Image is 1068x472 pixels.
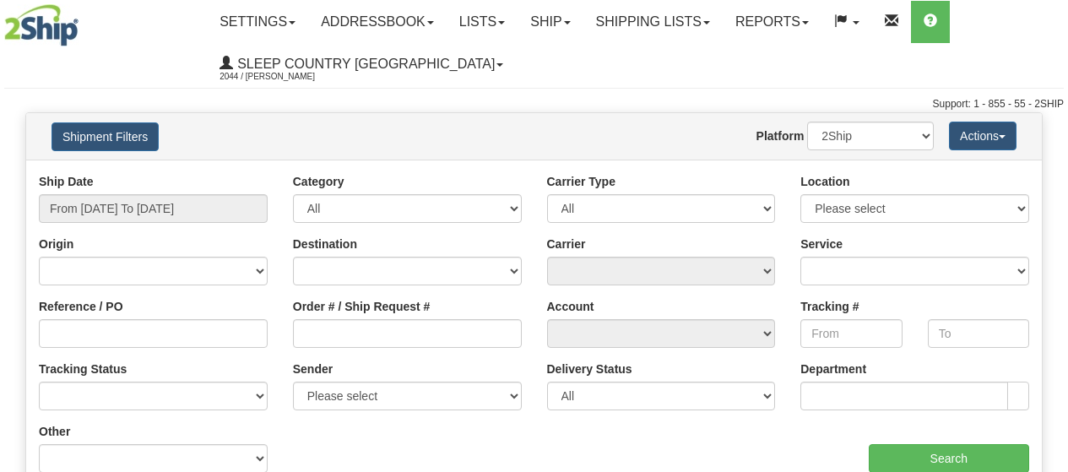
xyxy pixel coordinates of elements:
label: Ship Date [39,173,94,190]
iframe: chat widget [1029,149,1066,322]
label: Origin [39,236,73,252]
div: Support: 1 - 855 - 55 - 2SHIP [4,97,1064,111]
label: Reference / PO [39,298,123,315]
label: Order # / Ship Request # [293,298,431,315]
a: Shipping lists [583,1,723,43]
img: logo2044.jpg [4,4,79,46]
label: Carrier [547,236,586,252]
button: Shipment Filters [52,122,159,151]
span: 2044 / [PERSON_NAME] [220,68,346,85]
label: Account [547,298,594,315]
input: To [928,319,1029,348]
label: Other [39,423,70,440]
a: Settings [207,1,308,43]
a: Reports [723,1,821,43]
label: Destination [293,236,357,252]
label: Department [800,361,866,377]
a: Lists [447,1,518,43]
label: Carrier Type [547,173,615,190]
label: Tracking Status [39,361,127,377]
button: Actions [949,122,1016,150]
span: Sleep Country [GEOGRAPHIC_DATA] [233,57,495,71]
label: Platform [756,127,805,144]
label: Category [293,173,344,190]
label: Sender [293,361,333,377]
a: Sleep Country [GEOGRAPHIC_DATA] 2044 / [PERSON_NAME] [207,43,516,85]
label: Location [800,173,849,190]
label: Delivery Status [547,361,632,377]
label: Service [800,236,843,252]
label: Tracking # [800,298,859,315]
a: Ship [518,1,583,43]
a: Addressbook [308,1,447,43]
input: From [800,319,902,348]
